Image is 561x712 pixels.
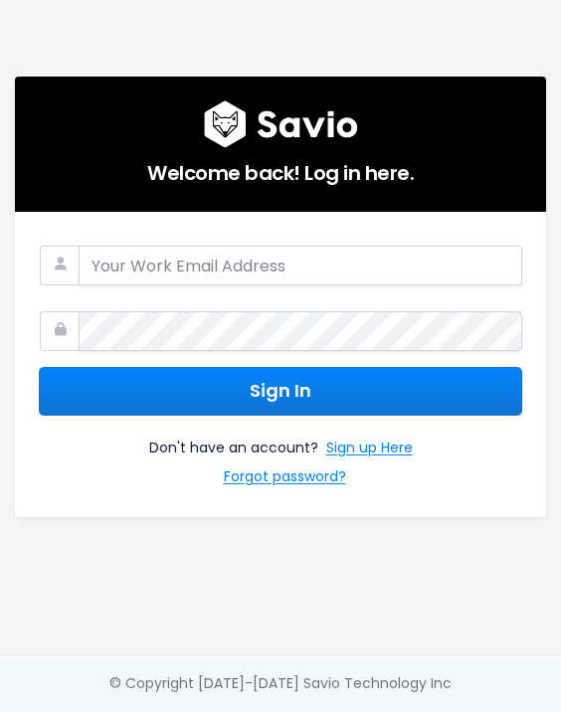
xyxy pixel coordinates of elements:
a: Sign up Here [326,436,413,464]
button: Sign In [39,367,522,416]
div: © Copyright [DATE]-[DATE] Savio Technology Inc [109,671,452,696]
h5: Welcome back! Log in here. [39,148,522,188]
input: Your Work Email Address [79,246,522,285]
div: Don't have an account? [39,416,522,493]
a: Forgot password? [224,464,346,493]
img: logo600x187.a314fd40982d.png [204,100,358,148]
